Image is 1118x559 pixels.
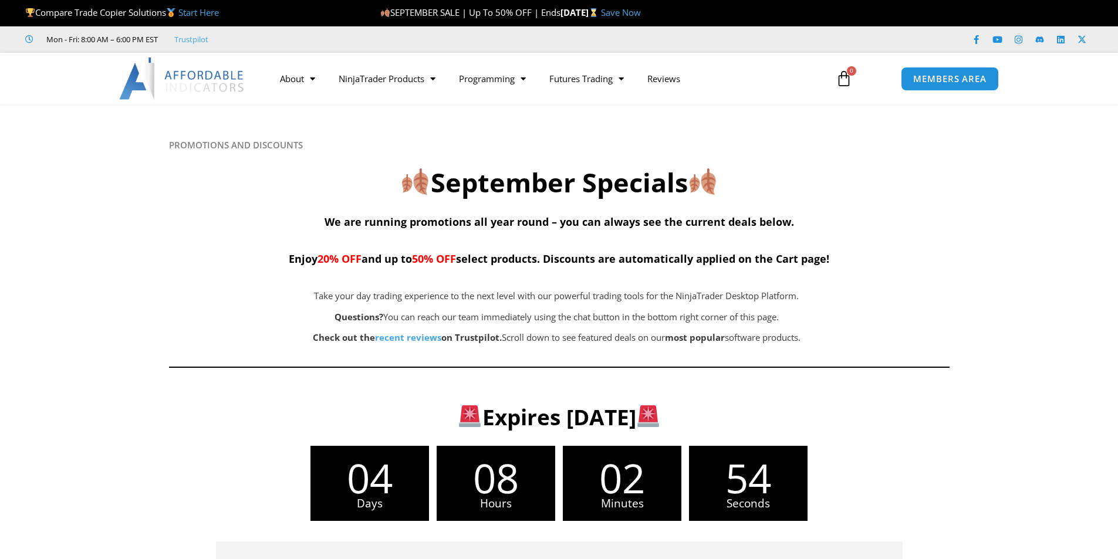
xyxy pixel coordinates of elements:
strong: Check out the on Trustpilot. [313,331,502,343]
img: 🥇 [167,8,175,17]
a: Programming [447,65,538,92]
a: 0 [818,62,870,96]
span: 08 [437,458,555,498]
span: 0 [847,66,856,76]
nav: Menu [268,65,822,92]
span: Enjoy and up to select products. Discounts are automatically applied on the Cart page! [289,252,829,266]
p: You can reach our team immediately using the chat button in the bottom right corner of this page. [228,309,886,326]
span: Minutes [563,498,681,509]
a: Reviews [636,65,692,92]
img: 🍂 [402,168,428,195]
span: 04 [310,458,429,498]
span: 50% OFF [412,252,456,266]
span: Hours [437,498,555,509]
span: 02 [563,458,681,498]
img: LogoAI | Affordable Indicators – NinjaTrader [119,57,245,100]
h6: PROMOTIONS AND DISCOUNTS [169,140,950,151]
a: recent reviews [375,331,441,343]
span: MEMBERS AREA [913,74,987,83]
strong: [DATE] [560,6,601,18]
span: Compare Trade Copier Solutions [25,6,219,18]
span: SEPTEMBER SALE | Up To 50% OFF | Ends [380,6,560,18]
img: 🍂 [690,168,716,195]
span: We are running promotions all year round – you can always see the current deals below. [325,215,794,229]
h2: September Specials [169,165,950,200]
img: 🍂 [381,8,390,17]
span: Take your day trading experience to the next level with our powerful trading tools for the NinjaT... [314,290,799,301]
strong: Questions? [335,311,383,323]
a: About [268,65,327,92]
h3: Expires [DATE] [188,403,930,431]
span: Seconds [689,498,808,509]
a: NinjaTrader Products [327,65,447,92]
b: most popular [665,331,725,343]
span: 20% OFF [318,252,362,266]
img: 🏆 [26,8,35,17]
span: Mon - Fri: 8:00 AM – 6:00 PM EST [43,32,158,46]
a: Save Now [601,6,641,18]
img: 🚨 [459,405,481,427]
a: Start Here [178,6,219,18]
p: Scroll down to see featured deals on our software products. [228,330,886,346]
img: 🚨 [637,405,659,427]
a: MEMBERS AREA [901,67,999,91]
img: ⌛ [589,8,598,17]
a: Trustpilot [174,32,208,46]
span: Days [310,498,429,509]
span: 54 [689,458,808,498]
a: Futures Trading [538,65,636,92]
